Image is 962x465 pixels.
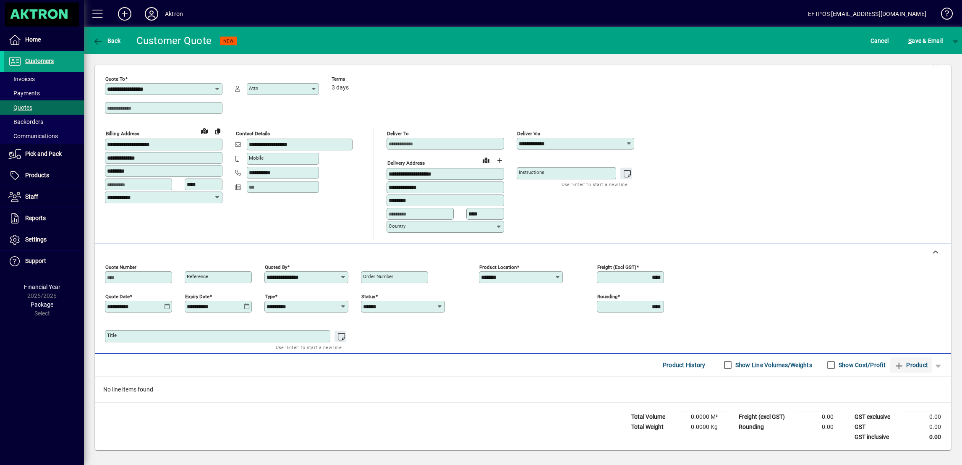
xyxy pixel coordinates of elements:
[517,131,540,137] mat-label: Deliver via
[265,264,287,270] mat-label: Quoted by
[276,342,342,352] mat-hint: Use 'Enter' to start a new line
[93,37,121,44] span: Back
[597,264,636,270] mat-label: Freight (excl GST)
[265,293,275,299] mat-label: Type
[8,90,40,97] span: Payments
[850,422,901,432] td: GST
[25,215,46,221] span: Reports
[4,208,84,229] a: Reports
[735,412,793,422] td: Freight (excl GST)
[4,144,84,165] a: Pick and Pack
[211,124,225,138] button: Copy to Delivery address
[904,33,947,48] button: Save & Email
[198,124,211,137] a: View on map
[519,169,544,175] mat-label: Instructions
[479,264,517,270] mat-label: Product location
[223,38,234,44] span: NEW
[25,172,49,179] span: Products
[332,76,382,82] span: Terms
[4,115,84,129] a: Backorders
[4,129,84,143] a: Communications
[627,422,677,432] td: Total Weight
[908,37,912,44] span: S
[24,284,60,290] span: Financial Year
[105,264,136,270] mat-label: Quote number
[677,412,728,422] td: 0.0000 M³
[25,257,46,264] span: Support
[25,58,54,64] span: Customers
[4,100,84,115] a: Quotes
[837,361,886,369] label: Show Cost/Profit
[4,229,84,250] a: Settings
[84,33,130,48] app-page-header-button: Back
[808,7,926,21] div: EFTPOS [EMAIL_ADDRESS][DOMAIN_NAME]
[663,358,706,372] span: Product History
[107,332,117,338] mat-label: Title
[850,412,901,422] td: GST exclusive
[871,34,889,47] span: Cancel
[387,131,409,137] mat-label: Deliver To
[901,412,951,422] td: 0.00
[8,104,32,111] span: Quotes
[8,76,35,82] span: Invoices
[493,154,506,167] button: Choose address
[627,412,677,422] td: Total Volume
[389,223,405,229] mat-label: Country
[894,358,928,372] span: Product
[105,76,125,82] mat-label: Quote To
[659,357,709,373] button: Product History
[363,273,393,279] mat-label: Order number
[8,133,58,139] span: Communications
[734,361,812,369] label: Show Line Volumes/Weights
[908,34,943,47] span: ave & Email
[95,377,951,402] div: No line items found
[136,34,212,47] div: Customer Quote
[249,85,258,91] mat-label: Attn
[138,6,165,21] button: Profile
[901,432,951,442] td: 0.00
[793,422,844,432] td: 0.00
[4,29,84,50] a: Home
[187,273,208,279] mat-label: Reference
[105,293,130,299] mat-label: Quote date
[597,293,617,299] mat-label: Rounding
[4,86,84,100] a: Payments
[31,301,53,308] span: Package
[4,165,84,186] a: Products
[562,179,627,189] mat-hint: Use 'Enter' to start a new line
[25,236,47,243] span: Settings
[361,293,375,299] mat-label: Status
[890,357,932,373] button: Product
[4,251,84,272] a: Support
[4,72,84,86] a: Invoices
[479,153,493,167] a: View on map
[868,33,891,48] button: Cancel
[25,193,38,200] span: Staff
[935,2,952,29] a: Knowledge Base
[4,187,84,208] a: Staff
[249,155,264,161] mat-label: Mobile
[111,6,138,21] button: Add
[165,7,183,21] div: Aktron
[25,150,62,157] span: Pick and Pack
[332,84,349,91] span: 3 days
[185,293,209,299] mat-label: Expiry date
[677,422,728,432] td: 0.0000 Kg
[25,36,41,43] span: Home
[735,422,793,432] td: Rounding
[91,33,123,48] button: Back
[793,412,844,422] td: 0.00
[901,422,951,432] td: 0.00
[850,432,901,442] td: GST inclusive
[8,118,43,125] span: Backorders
